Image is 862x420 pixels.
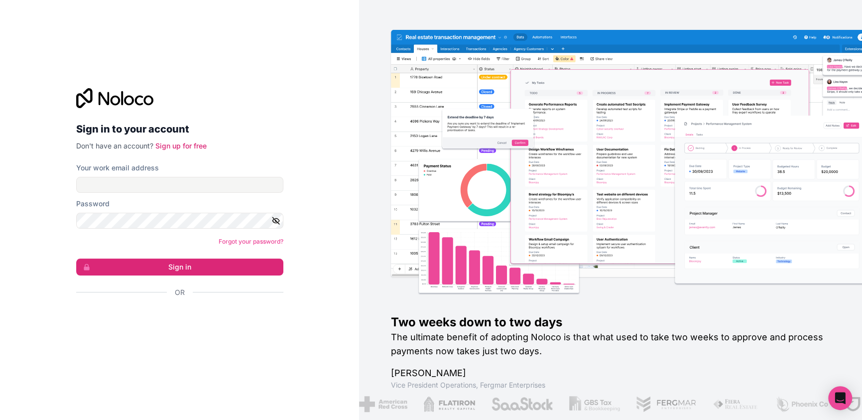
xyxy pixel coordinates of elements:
a: Sign up for free [155,141,207,150]
h1: Vice President Operations , Fergmar Enterprises [391,380,830,390]
img: /assets/phoenix-BREaitsQ.png [775,396,829,412]
button: Sign in [76,259,283,276]
iframe: Sign in with Google Button [71,308,280,330]
a: Forgot your password? [219,238,283,245]
img: /assets/saastock-C6Zbiodz.png [491,396,554,412]
span: Don't have an account? [76,141,153,150]
h2: The ultimate benefit of adopting Noloco is that what used to take two weeks to approve and proces... [391,330,830,358]
img: /assets/flatiron-C8eUkumj.png [423,396,475,412]
input: Email address [76,177,283,193]
h2: Sign in to your account [76,120,283,138]
img: /assets/fergmar-CudnrXN5.png [636,396,697,412]
img: /assets/fiera-fwj2N5v4.png [713,396,759,412]
img: /assets/american-red-cross-BAupjrZR.png [359,396,407,412]
span: Or [175,287,185,297]
img: /assets/gbstax-C-GtDUiK.png [569,396,620,412]
label: Your work email address [76,163,159,173]
h1: [PERSON_NAME] [391,366,830,380]
input: Password [76,213,283,229]
label: Password [76,199,110,209]
div: Open Intercom Messenger [828,386,852,410]
h1: Two weeks down to two days [391,314,830,330]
